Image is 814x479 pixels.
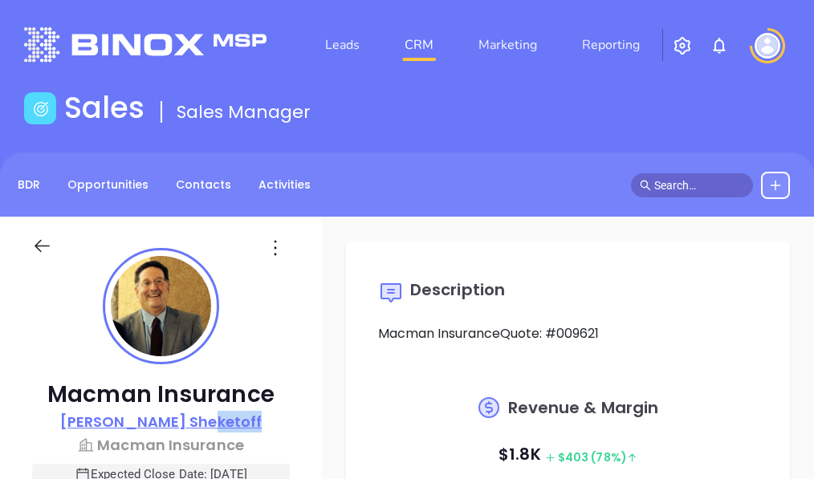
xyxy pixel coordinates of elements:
span: $ 403 (78%) [545,449,637,465]
a: Leads [319,29,366,61]
a: Activities [249,172,320,198]
img: iconNotification [710,36,729,55]
a: BDR [8,172,50,198]
span: Description [410,278,505,301]
a: [PERSON_NAME] Sheketoff [60,411,262,434]
a: CRM [398,29,440,61]
p: Macman InsuranceQuote: #009621 [378,324,758,343]
p: [PERSON_NAME] Sheketoff [60,411,262,432]
a: Marketing [472,29,543,61]
input: Search… [654,177,744,194]
h1: Sales [64,90,144,126]
a: Contacts [166,172,241,198]
span: Revenue & Margin [508,400,659,416]
span: Sales Manager [177,99,311,124]
img: iconSetting [673,36,692,55]
p: Macman Insurance [32,380,290,409]
p: $ 1.8K [499,440,637,472]
a: Opportunities [58,172,158,198]
img: user [755,33,780,59]
a: Macman Insurance [32,434,290,456]
span: search [640,180,651,191]
img: profile-user [111,256,211,356]
img: logo [24,27,267,63]
a: Reporting [576,29,646,61]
